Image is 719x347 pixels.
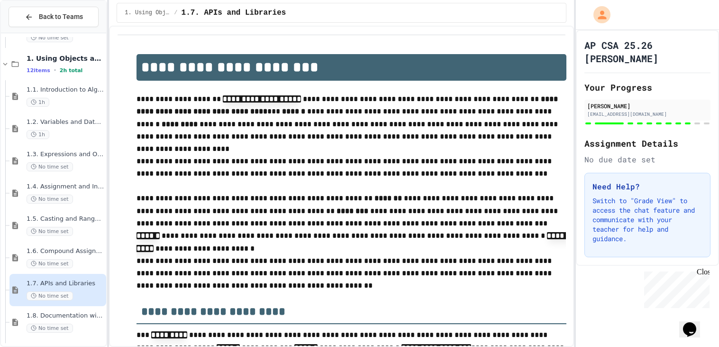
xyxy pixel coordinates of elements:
[584,137,710,150] h2: Assignment Details
[27,247,104,255] span: 1.6. Compound Assignment Operators
[27,67,50,74] span: 12 items
[679,309,710,338] iframe: chat widget
[583,4,613,26] div: My Account
[587,102,708,110] div: [PERSON_NAME]
[27,215,104,223] span: 1.5. Casting and Ranges of Values
[54,66,56,74] span: •
[27,130,49,139] span: 1h
[125,9,170,17] span: 1. Using Objects and Methods
[584,81,710,94] h2: Your Progress
[27,98,49,107] span: 1h
[27,280,104,288] span: 1.7. APIs and Libraries
[27,33,73,42] span: No time set
[27,324,73,333] span: No time set
[9,7,99,27] button: Back to Teams
[27,54,104,63] span: 1. Using Objects and Methods
[27,259,73,268] span: No time set
[27,312,104,320] span: 1.8. Documentation with Comments and Preconditions
[27,291,73,300] span: No time set
[182,7,286,19] span: 1.7. APIs and Libraries
[27,118,104,126] span: 1.2. Variables and Data Types
[584,38,710,65] h1: AP CSA 25.26 [PERSON_NAME]
[27,195,73,204] span: No time set
[4,4,65,60] div: Chat with us now!Close
[27,162,73,171] span: No time set
[587,111,708,118] div: [EMAIL_ADDRESS][DOMAIN_NAME]
[640,268,710,308] iframe: chat widget
[174,9,177,17] span: /
[27,86,104,94] span: 1.1. Introduction to Algorithms, Programming, and Compilers
[39,12,83,22] span: Back to Teams
[60,67,83,74] span: 2h total
[27,183,104,191] span: 1.4. Assignment and Input
[592,181,702,192] h3: Need Help?
[584,154,710,165] div: No due date set
[27,150,104,159] span: 1.3. Expressions and Output [New]
[27,227,73,236] span: No time set
[592,196,702,244] p: Switch to "Grade View" to access the chat feature and communicate with your teacher for help and ...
